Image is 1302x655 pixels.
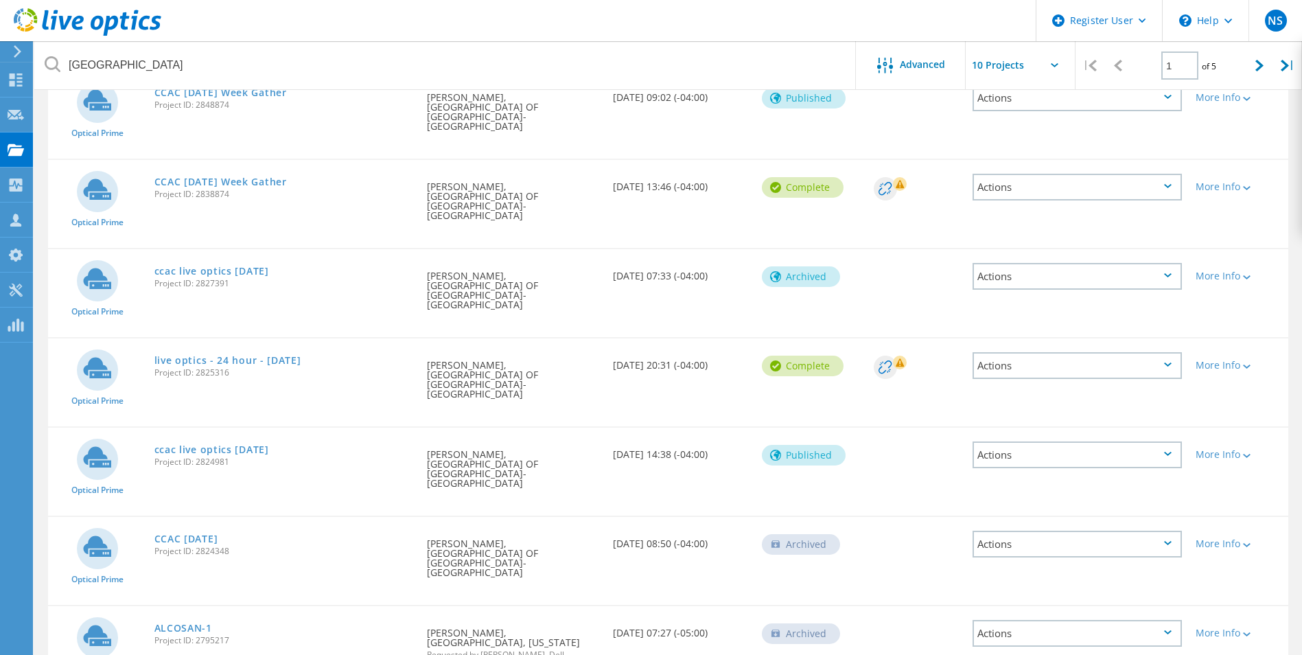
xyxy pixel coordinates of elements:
span: Optical Prime [71,218,124,227]
span: Project ID: 2795217 [154,636,414,645]
div: [PERSON_NAME], [GEOGRAPHIC_DATA] OF [GEOGRAPHIC_DATA]-[GEOGRAPHIC_DATA] [420,517,606,591]
a: CCAC [DATE] Week Gather [154,88,287,97]
div: [PERSON_NAME], [GEOGRAPHIC_DATA] OF [GEOGRAPHIC_DATA]-[GEOGRAPHIC_DATA] [420,249,606,323]
div: Actions [973,352,1182,379]
span: Optical Prime [71,129,124,137]
div: [PERSON_NAME], [GEOGRAPHIC_DATA] OF [GEOGRAPHIC_DATA]-[GEOGRAPHIC_DATA] [420,71,606,145]
div: | [1076,41,1104,90]
span: Project ID: 2848874 [154,101,414,109]
div: More Info [1196,93,1281,102]
a: CCAC [DATE] [154,534,218,544]
div: More Info [1196,539,1281,549]
div: [PERSON_NAME], [GEOGRAPHIC_DATA] OF [GEOGRAPHIC_DATA]-[GEOGRAPHIC_DATA] [420,160,606,234]
div: [DATE] 13:46 (-04:00) [606,160,755,205]
div: Complete [762,177,844,198]
div: [DATE] 20:31 (-04:00) [606,338,755,384]
div: [DATE] 14:38 (-04:00) [606,428,755,473]
div: [DATE] 08:50 (-04:00) [606,517,755,562]
span: Project ID: 2824348 [154,547,414,555]
span: of 5 [1202,60,1216,72]
a: ccac live optics [DATE] [154,266,269,276]
div: Archived [762,623,840,644]
div: Actions [973,620,1182,647]
div: [DATE] 07:27 (-05:00) [606,606,755,652]
div: More Info [1196,182,1281,192]
div: | [1274,41,1302,90]
span: Project ID: 2825316 [154,369,414,377]
a: live optics - 24 hour - [DATE] [154,356,301,365]
span: Optical Prime [71,308,124,316]
div: Archived [762,266,840,287]
a: ccac live optics [DATE] [154,445,269,455]
input: Search projects by name, owner, ID, company, etc [34,41,857,89]
a: Live Optics Dashboard [14,29,161,38]
span: Project ID: 2827391 [154,279,414,288]
div: Published [762,445,846,466]
span: Optical Prime [71,397,124,405]
div: Archived [762,534,840,555]
a: ALCOSAN-1 [154,623,212,633]
div: [PERSON_NAME], [GEOGRAPHIC_DATA] OF [GEOGRAPHIC_DATA]-[GEOGRAPHIC_DATA] [420,338,606,413]
div: More Info [1196,271,1281,281]
div: Published [762,88,846,108]
span: Project ID: 2824981 [154,458,414,466]
span: Optical Prime [71,575,124,584]
div: Actions [973,531,1182,558]
svg: \n [1179,14,1191,27]
div: Actions [973,263,1182,290]
span: NS [1268,15,1283,26]
div: Actions [973,174,1182,200]
div: Actions [973,84,1182,111]
a: CCAC [DATE] Week Gather [154,177,287,187]
div: [PERSON_NAME], [GEOGRAPHIC_DATA] OF [GEOGRAPHIC_DATA]-[GEOGRAPHIC_DATA] [420,428,606,502]
div: [DATE] 07:33 (-04:00) [606,249,755,295]
span: Project ID: 2838874 [154,190,414,198]
div: More Info [1196,450,1281,459]
div: Complete [762,356,844,376]
div: More Info [1196,360,1281,370]
div: More Info [1196,628,1281,638]
span: Optical Prime [71,486,124,494]
span: Advanced [900,60,945,69]
div: Actions [973,441,1182,468]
